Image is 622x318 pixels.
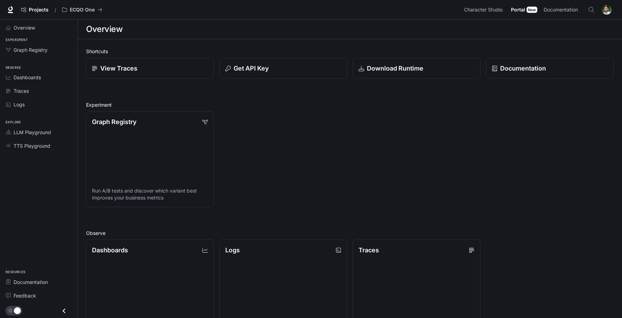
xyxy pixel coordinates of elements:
[100,64,137,73] p: View Traces
[500,64,546,73] p: Documentation
[544,6,578,14] span: Documentation
[14,307,21,314] span: Dark mode toggle
[3,126,75,138] a: LLM Playground
[234,64,269,73] p: Get API Key
[464,6,503,14] span: Character Studio
[219,58,347,79] button: Get API Key
[86,111,214,207] a: Graph RegistryRun A/B tests and discover which variant best improves your business metrics
[29,7,49,13] span: Projects
[3,71,75,83] a: Dashboards
[3,290,75,302] a: Feedback
[461,3,507,17] a: Character Studio
[600,3,614,17] button: User avatar
[86,58,214,79] a: View Traces
[486,58,614,79] a: Documentation
[14,74,41,81] span: Dashboards
[3,44,75,56] a: Graph Registry
[86,22,123,36] h1: Overview
[3,276,75,288] a: Documentation
[18,3,52,17] a: Go to projects
[14,101,25,108] span: Logs
[511,6,525,14] span: Portal
[359,245,379,255] p: Traces
[541,3,583,17] a: Documentation
[14,278,48,286] span: Documentation
[92,245,128,255] p: Dashboards
[602,5,612,15] img: User avatar
[86,229,614,237] h2: Observe
[14,24,35,31] span: Overview
[3,22,75,34] a: Overview
[14,46,48,54] span: Graph Registry
[508,3,540,17] a: PortalNew
[3,140,75,152] a: TTS Playground
[92,117,136,127] p: Graph Registry
[14,292,36,299] span: Feedback
[3,98,75,111] a: Logs
[585,3,598,17] button: Open Command Menu
[225,245,240,255] p: Logs
[52,6,59,14] div: /
[70,7,95,13] p: ECQO One
[86,101,614,108] h2: Experiment
[353,58,480,79] a: Download Runtime
[59,3,106,17] button: All workspaces
[14,87,29,95] span: Traces
[92,187,208,201] p: Run A/B tests and discover which variant best improves your business metrics
[367,64,423,73] p: Download Runtime
[3,85,75,97] a: Traces
[527,7,537,13] div: New
[56,304,72,318] button: Close drawer
[14,129,51,136] span: LLM Playground
[86,48,614,55] h2: Shortcuts
[14,142,50,149] span: TTS Playground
